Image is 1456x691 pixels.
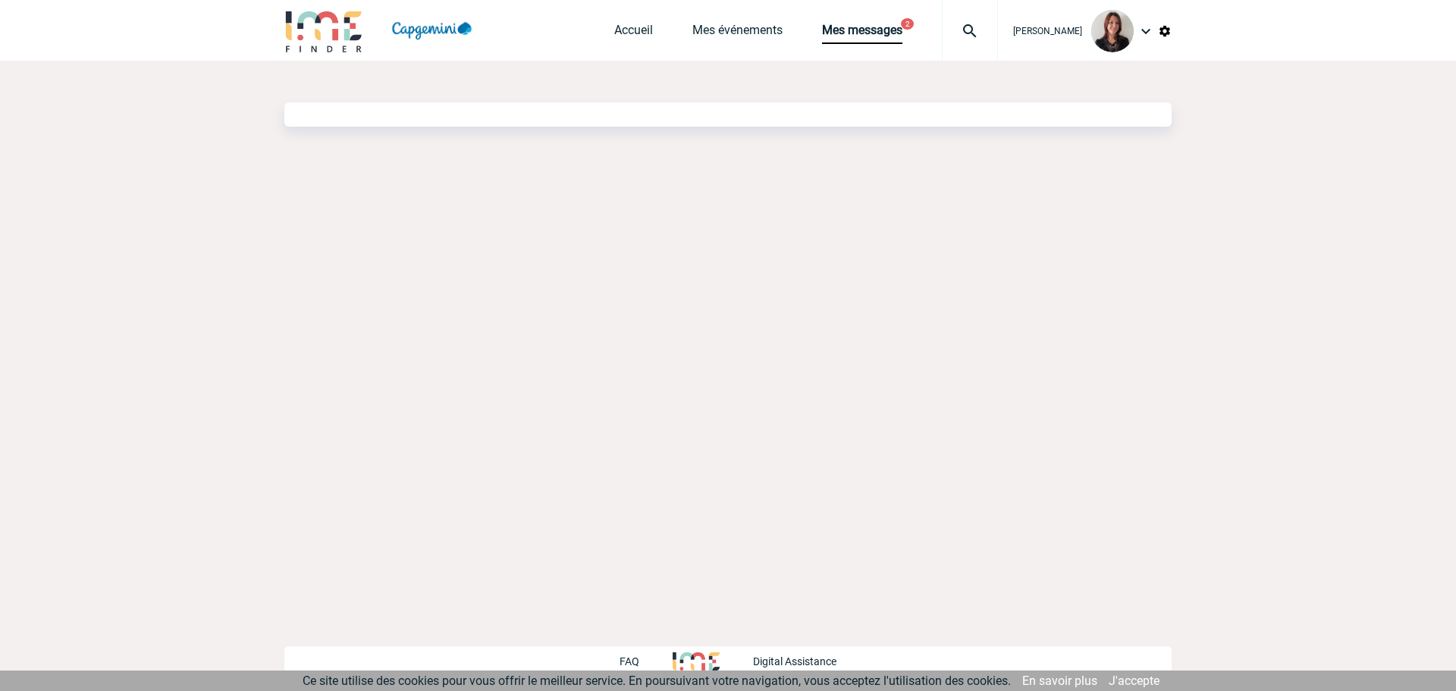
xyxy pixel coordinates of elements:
a: Accueil [614,23,653,44]
a: En savoir plus [1022,674,1097,688]
p: FAQ [620,655,639,667]
span: [PERSON_NAME] [1013,26,1082,36]
img: 102169-1.jpg [1091,10,1134,52]
a: Mes événements [692,23,783,44]
a: J'accepte [1109,674,1159,688]
img: http://www.idealmeetingsevents.fr/ [673,652,720,671]
a: FAQ [620,653,673,667]
img: IME-Finder [284,9,363,52]
span: Ce site utilise des cookies pour vous offrir le meilleur service. En poursuivant votre navigation... [303,674,1011,688]
a: Mes messages [822,23,902,44]
button: 2 [901,18,914,30]
p: Digital Assistance [753,655,836,667]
